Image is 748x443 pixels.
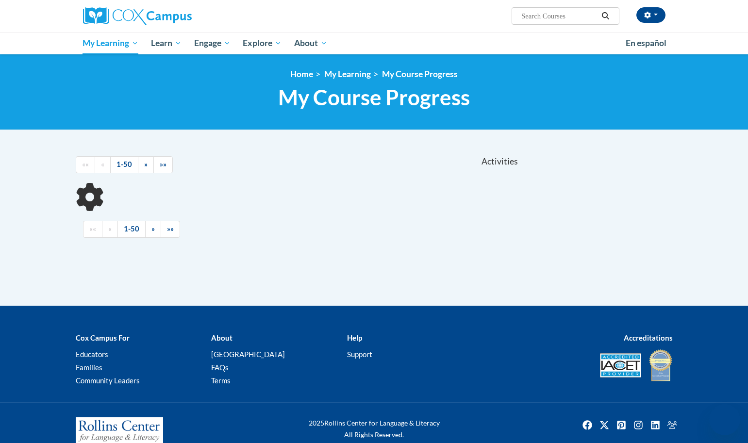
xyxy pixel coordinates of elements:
[144,160,148,168] span: »
[243,37,282,49] span: Explore
[236,32,288,54] a: Explore
[77,32,145,54] a: My Learning
[194,37,231,49] span: Engage
[76,376,140,385] a: Community Leaders
[110,156,138,173] a: 1-50
[648,417,663,433] img: LinkedIn icon
[665,417,680,433] img: Facebook group icon
[580,417,595,433] a: Facebook
[83,221,102,238] a: Begining
[309,419,324,427] span: 2025
[145,221,161,238] a: Next
[648,348,673,382] img: IDA® Accredited
[614,417,629,433] img: Pinterest icon
[626,38,666,48] span: En español
[76,363,102,372] a: Families
[211,333,233,342] b: About
[347,350,372,359] a: Support
[117,221,146,238] a: 1-50
[108,225,112,233] span: «
[82,160,89,168] span: ««
[95,156,111,173] a: Previous
[347,333,362,342] b: Help
[631,417,646,433] a: Instagram
[614,417,629,433] a: Pinterest
[597,417,612,433] img: Twitter icon
[482,156,518,167] span: Activities
[76,333,130,342] b: Cox Campus For
[138,156,154,173] a: Next
[76,350,108,359] a: Educators
[520,10,598,22] input: Search Courses
[153,156,173,173] a: End
[619,33,673,53] a: En español
[598,10,613,22] button: Search
[665,417,680,433] a: Facebook Group
[211,376,231,385] a: Terms
[382,69,458,79] a: My Course Progress
[89,225,96,233] span: ««
[288,32,333,54] a: About
[102,221,118,238] a: Previous
[167,225,174,233] span: »»
[101,160,104,168] span: «
[161,221,180,238] a: End
[68,32,680,54] div: Main menu
[600,353,641,377] img: Accredited IACET® Provider
[648,417,663,433] a: Linkedin
[83,7,267,25] a: Cox Campus
[83,7,192,25] img: Cox Campus
[294,37,327,49] span: About
[290,69,313,79] a: Home
[145,32,188,54] a: Learn
[188,32,237,54] a: Engage
[324,69,371,79] a: My Learning
[83,37,138,49] span: My Learning
[211,363,229,372] a: FAQs
[597,417,612,433] a: Twitter
[636,7,665,23] button: Account Settings
[631,417,646,433] img: Instagram icon
[278,84,470,110] span: My Course Progress
[151,225,155,233] span: »
[624,333,673,342] b: Accreditations
[160,160,166,168] span: »»
[211,350,285,359] a: [GEOGRAPHIC_DATA]
[709,404,740,435] iframe: Button to launch messaging window
[272,417,476,441] div: Rollins Center for Language & Literacy All Rights Reserved.
[580,417,595,433] img: Facebook icon
[151,37,182,49] span: Learn
[76,156,95,173] a: Begining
